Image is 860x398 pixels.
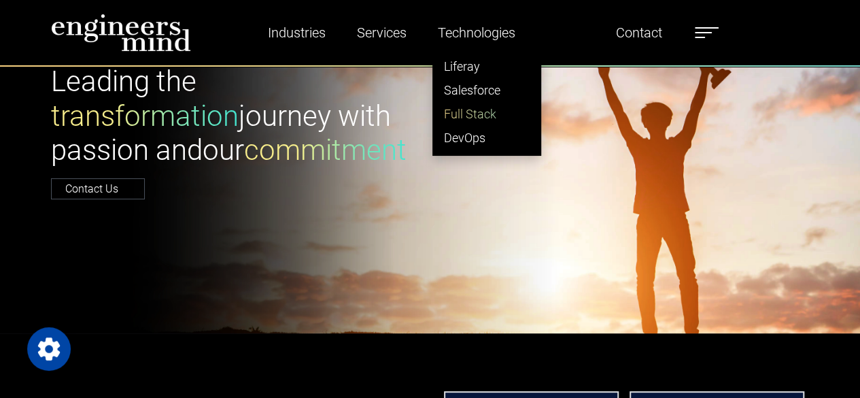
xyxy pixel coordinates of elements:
[610,17,668,48] a: Contact
[262,17,331,48] a: Industries
[51,99,239,133] span: transformation
[433,54,540,78] a: Liferay
[244,133,407,167] span: commitment
[432,17,521,48] a: Technologies
[432,48,541,156] ul: Industries
[433,126,540,150] a: DevOps
[51,178,145,199] a: Contact Us
[51,14,191,52] img: logo
[51,65,422,167] h1: Leading the journey with passion and our
[351,17,412,48] a: Services
[433,102,540,126] a: Full Stack
[433,78,540,102] a: Salesforce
